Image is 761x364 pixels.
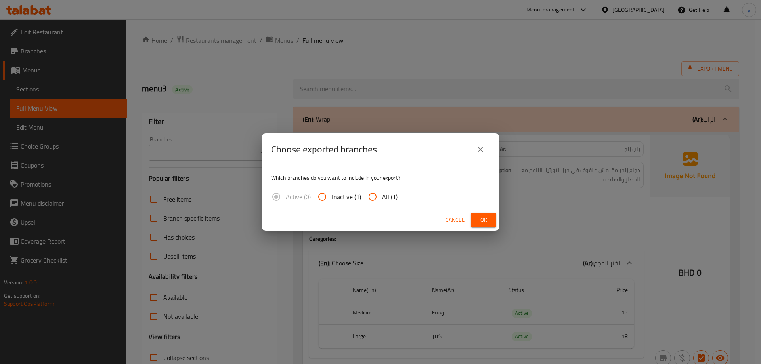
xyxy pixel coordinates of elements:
[471,213,496,227] button: Ok
[271,174,490,182] p: Which branches do you want to include in your export?
[286,192,311,202] span: Active (0)
[382,192,398,202] span: All (1)
[477,215,490,225] span: Ok
[332,192,361,202] span: Inactive (1)
[442,213,468,227] button: Cancel
[471,140,490,159] button: close
[271,143,377,156] h2: Choose exported branches
[446,215,465,225] span: Cancel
